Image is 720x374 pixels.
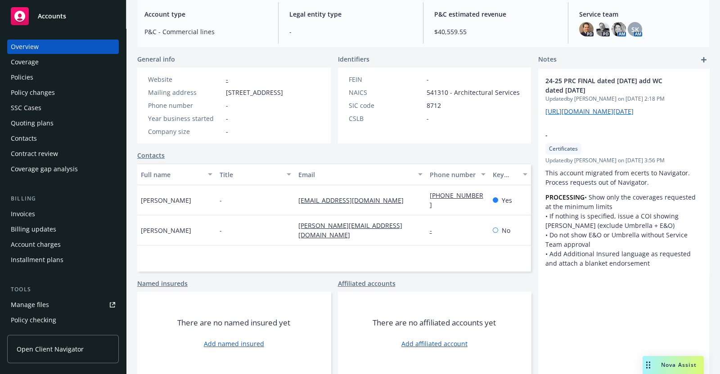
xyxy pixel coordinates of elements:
[373,317,496,328] span: There are no affiliated accounts yet
[545,193,585,201] strong: PROCESSING
[11,147,58,161] div: Contract review
[545,156,702,165] span: Updated by [PERSON_NAME] on [DATE] 3:56 PM
[401,339,468,348] a: Add affiliated account
[427,75,429,84] span: -
[434,9,557,19] span: P&C estimated revenue
[7,40,119,54] a: Overview
[545,168,702,187] p: This account migrated from ecerts to Navigator. Process requests out of Navigator.
[427,101,441,110] span: 8712
[545,192,702,268] p: • Show only the coverages requested at the minimum limits • If nothing is specified, issue a COI ...
[430,170,476,179] div: Phone number
[141,170,202,179] div: Full name
[545,107,634,116] a: [URL][DOMAIN_NAME][DATE]
[11,207,35,221] div: Invoices
[289,27,412,36] span: -
[661,361,697,369] span: Nova Assist
[349,75,423,84] div: FEIN
[7,85,119,100] a: Policy changes
[148,101,222,110] div: Phone number
[148,75,222,84] div: Website
[11,131,37,146] div: Contacts
[502,226,510,235] span: No
[11,40,39,54] div: Overview
[643,356,654,374] div: Drag to move
[7,194,119,203] div: Billing
[545,95,702,103] span: Updated by [PERSON_NAME] on [DATE] 2:18 PM
[226,101,228,110] span: -
[7,162,119,176] a: Coverage gap analysis
[7,298,119,312] a: Manage files
[148,114,222,123] div: Year business started
[7,222,119,236] a: Billing updates
[141,196,191,205] span: [PERSON_NAME]
[7,101,119,115] a: SSC Cases
[11,298,49,312] div: Manage files
[11,237,61,252] div: Account charges
[7,207,119,221] a: Invoices
[349,114,423,123] div: CSLB
[177,317,290,328] span: There are no named insured yet
[489,164,531,185] button: Key contact
[141,226,191,235] span: [PERSON_NAME]
[7,131,119,146] a: Contacts
[7,55,119,69] a: Coverage
[137,151,165,160] a: Contacts
[11,313,56,327] div: Policy checking
[295,164,426,185] button: Email
[338,279,396,288] a: Affiliated accounts
[137,164,216,185] button: Full name
[7,116,119,130] a: Quoting plans
[11,101,41,115] div: SSC Cases
[148,127,222,136] div: Company size
[434,27,557,36] span: $40,559.55
[220,170,281,179] div: Title
[338,54,369,64] span: Identifiers
[289,9,412,19] span: Legal entity type
[643,356,704,374] button: Nova Assist
[204,339,264,348] a: Add named insured
[349,88,423,97] div: NAICS
[7,285,119,294] div: Tools
[11,85,55,100] div: Policy changes
[7,237,119,252] a: Account charges
[349,101,423,110] div: SIC code
[137,279,188,288] a: Named insureds
[7,70,119,85] a: Policies
[220,226,222,235] span: -
[595,22,610,36] img: photo
[538,54,557,65] span: Notes
[216,164,295,185] button: Title
[298,221,402,239] a: [PERSON_NAME][EMAIL_ADDRESS][DOMAIN_NAME]
[430,226,439,235] a: -
[148,88,222,97] div: Mailing address
[698,54,709,65] a: add
[427,114,429,123] span: -
[298,170,413,179] div: Email
[538,123,709,275] div: -CertificatesUpdatedby [PERSON_NAME] on [DATE] 3:56 PMThis account migrated from ecerts to Naviga...
[538,69,709,123] div: 24-25 PRC FINAL dated [DATE] add WC dated [DATE]Updatedby [PERSON_NAME] on [DATE] 2:18 PM[URL][DO...
[17,344,84,354] span: Open Client Navigator
[7,253,119,267] a: Installment plans
[11,116,54,130] div: Quoting plans
[11,162,78,176] div: Coverage gap analysis
[545,76,679,95] span: 24-25 PRC FINAL dated [DATE] add WC dated [DATE]
[545,130,679,140] span: -
[7,4,119,29] a: Accounts
[144,27,267,36] span: P&C - Commercial lines
[226,75,228,84] a: -
[579,22,594,36] img: photo
[493,170,517,179] div: Key contact
[226,88,283,97] span: [STREET_ADDRESS]
[11,253,63,267] div: Installment plans
[144,9,267,19] span: Account type
[11,222,56,236] div: Billing updates
[502,196,512,205] span: Yes
[579,9,702,19] span: Service team
[38,13,66,20] span: Accounts
[298,196,411,205] a: [EMAIL_ADDRESS][DOMAIN_NAME]
[226,114,228,123] span: -
[549,145,578,153] span: Certificates
[430,191,483,209] a: [PHONE_NUMBER]
[220,196,222,205] span: -
[11,55,39,69] div: Coverage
